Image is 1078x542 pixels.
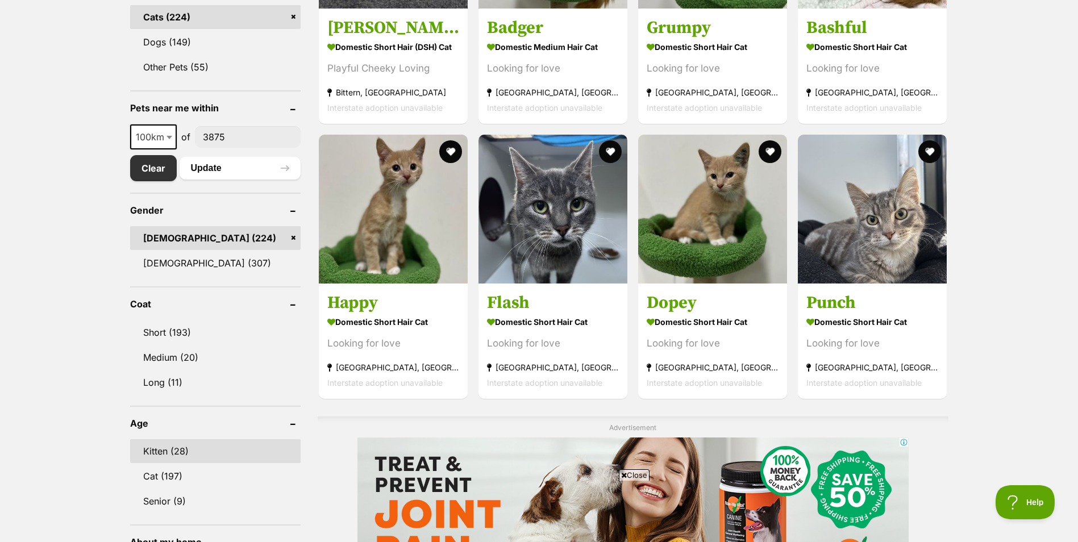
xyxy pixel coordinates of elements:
strong: Domestic Short Hair Cat [806,313,938,330]
h3: Happy [327,291,459,313]
strong: Bittern, [GEOGRAPHIC_DATA] [327,85,459,100]
img: Punch - Domestic Short Hair Cat [798,135,947,283]
span: Interstate adoption unavailable [806,377,922,387]
strong: [GEOGRAPHIC_DATA], [GEOGRAPHIC_DATA] [487,359,619,374]
button: favourite [759,140,781,163]
input: postcode [195,126,301,148]
div: Looking for love [647,335,779,351]
button: Update [180,157,301,180]
span: Interstate adoption unavailable [806,103,922,112]
strong: [GEOGRAPHIC_DATA], [GEOGRAPHIC_DATA] [647,359,779,374]
a: Long (11) [130,370,301,394]
strong: Domestic Short Hair Cat [647,313,779,330]
span: 100km [131,129,176,145]
span: Interstate adoption unavailable [327,103,443,112]
span: Interstate adoption unavailable [327,377,443,387]
a: [DEMOGRAPHIC_DATA] (307) [130,251,301,275]
span: Interstate adoption unavailable [647,103,762,112]
h3: Flash [487,291,619,313]
a: Short (193) [130,320,301,344]
div: Looking for love [327,335,459,351]
span: of [181,130,190,144]
span: Close [619,469,650,481]
strong: Domestic Short Hair Cat [806,39,938,55]
strong: [GEOGRAPHIC_DATA], [GEOGRAPHIC_DATA] [647,85,779,100]
iframe: Help Scout Beacon - Open [996,485,1055,519]
a: Other Pets (55) [130,55,301,79]
a: Happy Domestic Short Hair Cat Looking for love [GEOGRAPHIC_DATA], [GEOGRAPHIC_DATA] Interstate ad... [319,283,468,398]
div: Looking for love [647,61,779,76]
img: Dopey - Domestic Short Hair Cat [638,135,787,283]
header: Age [130,418,301,428]
h3: Bashful [806,17,938,39]
strong: Domestic Medium Hair Cat [487,39,619,55]
span: 100km [130,124,177,149]
a: Kitten (28) [130,439,301,463]
strong: [GEOGRAPHIC_DATA], [GEOGRAPHIC_DATA] [806,359,938,374]
a: Badger Domestic Medium Hair Cat Looking for love [GEOGRAPHIC_DATA], [GEOGRAPHIC_DATA] Interstate ... [478,9,627,124]
a: Cat (197) [130,464,301,488]
strong: Domestic Short Hair Cat [647,39,779,55]
strong: [GEOGRAPHIC_DATA], [GEOGRAPHIC_DATA] [487,85,619,100]
button: favourite [599,140,622,163]
a: [PERSON_NAME] Domestic Short Hair (DSH) Cat Playful Cheeky Loving Bittern, [GEOGRAPHIC_DATA] Inte... [319,9,468,124]
img: Flash - Domestic Short Hair Cat [478,135,627,283]
div: Playful Cheeky Loving [327,61,459,76]
span: Interstate adoption unavailable [487,377,602,387]
h3: Dopey [647,291,779,313]
a: Senior (9) [130,489,301,513]
header: Gender [130,205,301,215]
div: Looking for love [806,61,938,76]
strong: Domestic Short Hair Cat [327,313,459,330]
a: Cats (224) [130,5,301,29]
h3: Grumpy [647,17,779,39]
span: Interstate adoption unavailable [487,103,602,112]
a: Dogs (149) [130,30,301,54]
iframe: Advertisement [264,485,815,536]
strong: Domestic Short Hair (DSH) Cat [327,39,459,55]
strong: [GEOGRAPHIC_DATA], [GEOGRAPHIC_DATA] [806,85,938,100]
a: Medium (20) [130,345,301,369]
h3: [PERSON_NAME] [327,17,459,39]
div: Looking for love [487,335,619,351]
header: Coat [130,299,301,309]
strong: [GEOGRAPHIC_DATA], [GEOGRAPHIC_DATA] [327,359,459,374]
header: Pets near me within [130,103,301,113]
span: Interstate adoption unavailable [647,377,762,387]
a: Clear [130,155,177,181]
div: Looking for love [806,335,938,351]
button: favourite [439,140,462,163]
button: favourite [919,140,942,163]
h3: Punch [806,291,938,313]
a: Dopey Domestic Short Hair Cat Looking for love [GEOGRAPHIC_DATA], [GEOGRAPHIC_DATA] Interstate ad... [638,283,787,398]
strong: Domestic Short Hair Cat [487,313,619,330]
a: Flash Domestic Short Hair Cat Looking for love [GEOGRAPHIC_DATA], [GEOGRAPHIC_DATA] Interstate ad... [478,283,627,398]
a: Bashful Domestic Short Hair Cat Looking for love [GEOGRAPHIC_DATA], [GEOGRAPHIC_DATA] Interstate ... [798,9,947,124]
img: Happy - Domestic Short Hair Cat [319,135,468,283]
div: Looking for love [487,61,619,76]
a: Grumpy Domestic Short Hair Cat Looking for love [GEOGRAPHIC_DATA], [GEOGRAPHIC_DATA] Interstate a... [638,9,787,124]
a: Punch Domestic Short Hair Cat Looking for love [GEOGRAPHIC_DATA], [GEOGRAPHIC_DATA] Interstate ad... [798,283,947,398]
a: [DEMOGRAPHIC_DATA] (224) [130,226,301,250]
h3: Badger [487,17,619,39]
